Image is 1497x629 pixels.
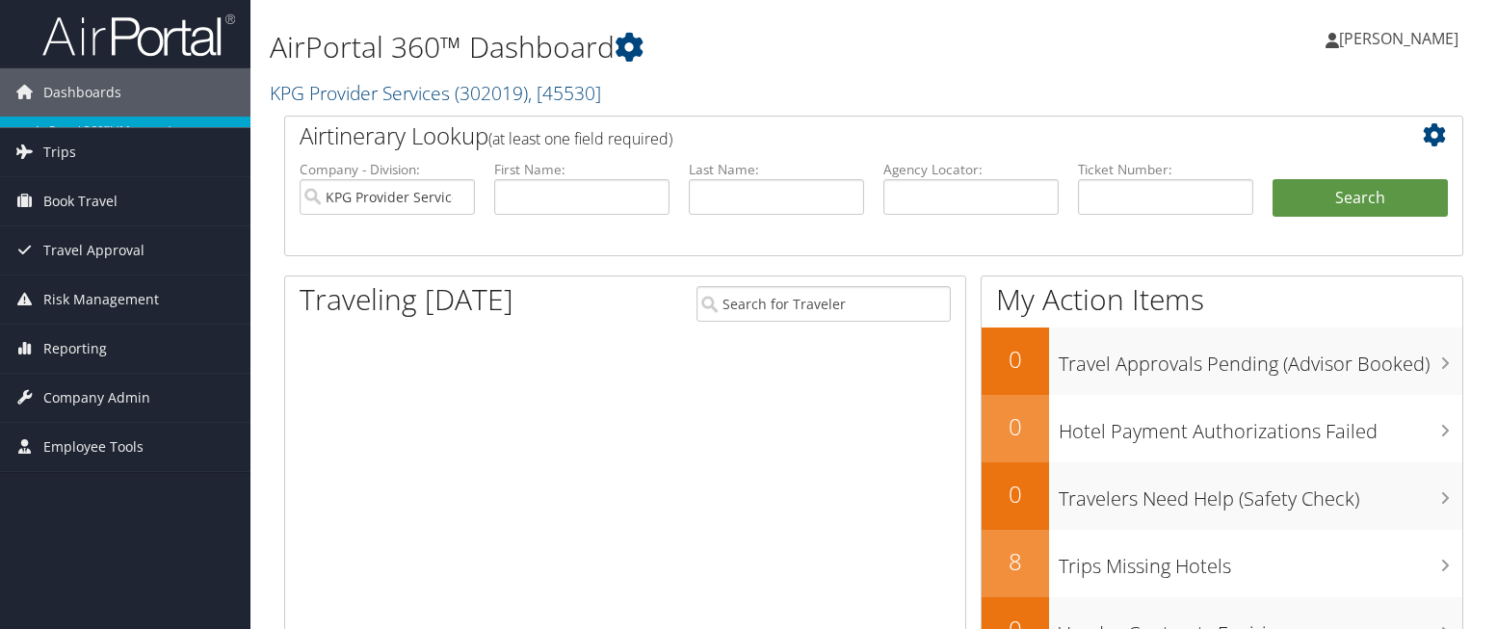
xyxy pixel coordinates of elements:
img: airportal-logo.png [42,13,235,58]
a: 8Trips Missing Hotels [982,530,1462,597]
h1: Traveling [DATE] [300,279,513,320]
span: Book Travel [43,177,118,225]
input: Search for Traveler [696,286,951,322]
span: (at least one field required) [488,128,672,149]
label: Company - Division: [300,160,475,179]
label: First Name: [494,160,670,179]
span: , [ 45530 ] [528,80,601,106]
h1: My Action Items [982,279,1462,320]
a: 0Travel Approvals Pending (Advisor Booked) [982,328,1462,395]
h2: 8 [982,545,1049,578]
a: [PERSON_NAME] [1326,10,1478,67]
h3: Travelers Need Help (Safety Check) [1059,476,1462,512]
button: Search [1273,179,1448,218]
a: 0Travelers Need Help (Safety Check) [982,462,1462,530]
h3: Travel Approvals Pending (Advisor Booked) [1059,341,1462,378]
h2: 0 [982,410,1049,443]
a: 0Hotel Payment Authorizations Failed [982,395,1462,462]
h3: Hotel Payment Authorizations Failed [1059,408,1462,445]
span: Company Admin [43,374,150,422]
label: Agency Locator: [883,160,1059,179]
h1: AirPortal 360™ Dashboard [270,27,1075,67]
h2: 0 [982,343,1049,376]
span: Risk Management [43,275,159,324]
label: Last Name: [689,160,864,179]
span: [PERSON_NAME] [1339,28,1458,49]
span: Trips [43,128,76,176]
span: Employee Tools [43,423,144,471]
label: Ticket Number: [1078,160,1253,179]
h3: Trips Missing Hotels [1059,543,1462,580]
span: ( 302019 ) [455,80,528,106]
span: Reporting [43,325,107,373]
span: Dashboards [43,68,121,117]
span: Travel Approval [43,226,144,275]
a: KPG Provider Services [270,80,601,106]
h2: 0 [982,478,1049,511]
h2: Airtinerary Lookup [300,119,1350,152]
